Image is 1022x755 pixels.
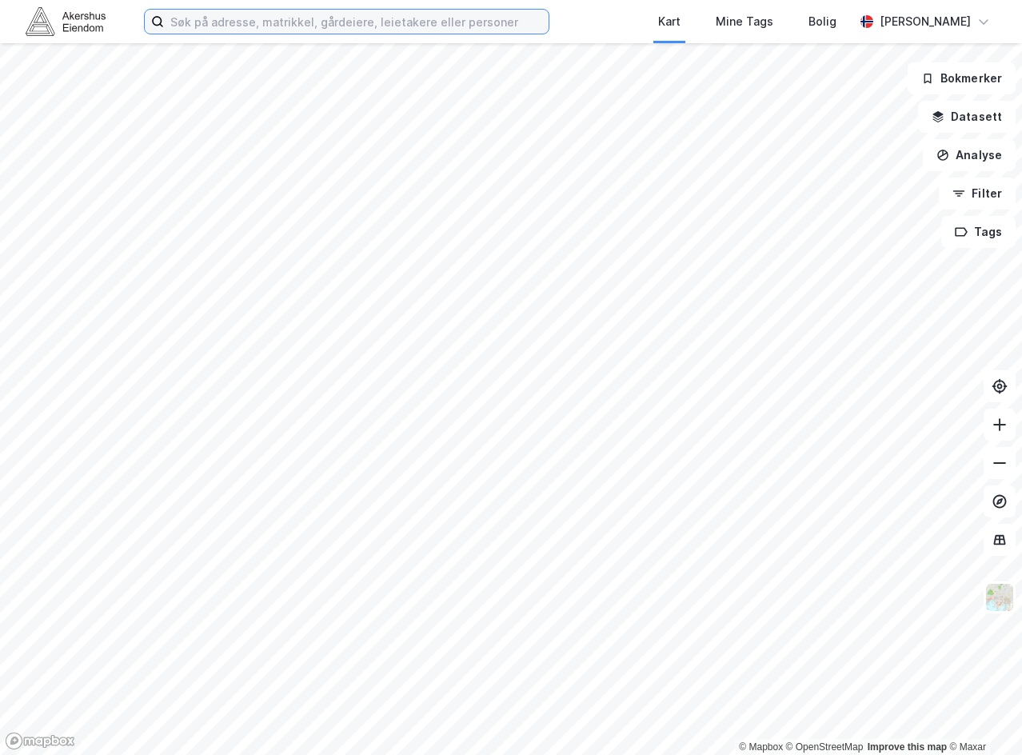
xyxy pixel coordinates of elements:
iframe: Chat Widget [942,678,1022,755]
div: Kart [658,12,681,31]
img: akershus-eiendom-logo.9091f326c980b4bce74ccdd9f866810c.svg [26,7,106,35]
div: [PERSON_NAME] [880,12,971,31]
div: Kontrollprogram for chat [942,678,1022,755]
input: Søk på adresse, matrikkel, gårdeiere, leietakere eller personer [164,10,549,34]
div: Mine Tags [716,12,773,31]
div: Bolig [808,12,836,31]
